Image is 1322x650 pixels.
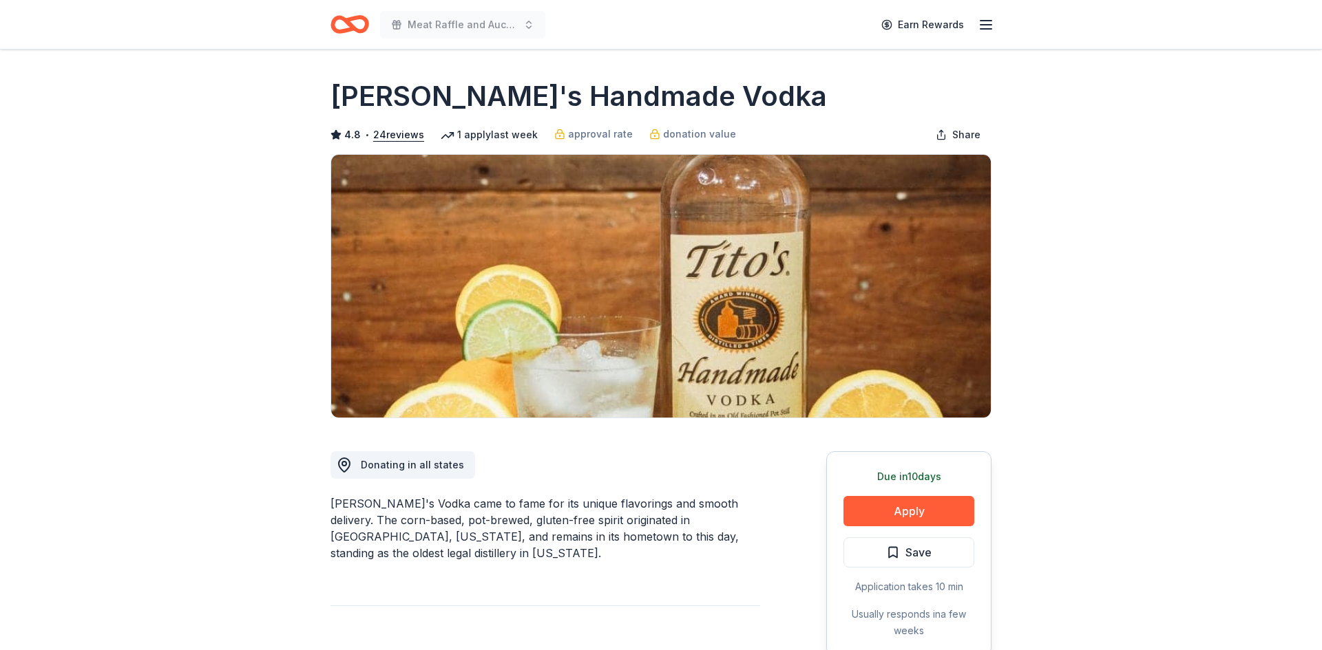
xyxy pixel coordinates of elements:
button: Apply [843,496,974,526]
span: donation value [663,126,736,142]
div: Due in 10 days [843,468,974,485]
img: Image for Tito's Handmade Vodka [331,155,991,418]
span: Save [905,543,932,561]
span: Share [952,127,980,143]
button: Save [843,537,974,567]
button: Share [925,121,992,149]
span: approval rate [568,126,633,142]
h1: [PERSON_NAME]'s Handmade Vodka [330,77,827,116]
button: 24reviews [373,127,424,143]
div: [PERSON_NAME]'s Vodka came to fame for its unique flavorings and smooth delivery. The corn-based,... [330,495,760,561]
div: 1 apply last week [441,127,538,143]
a: donation value [649,126,736,142]
span: Donating in all states [361,459,464,470]
span: Meat Raffle and Auction [408,17,518,33]
div: Usually responds in a few weeks [843,606,974,639]
button: Meat Raffle and Auction [380,11,545,39]
a: Earn Rewards [873,12,972,37]
div: Application takes 10 min [843,578,974,595]
a: Home [330,8,369,41]
span: • [365,129,370,140]
span: 4.8 [344,127,361,143]
a: approval rate [554,126,633,142]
